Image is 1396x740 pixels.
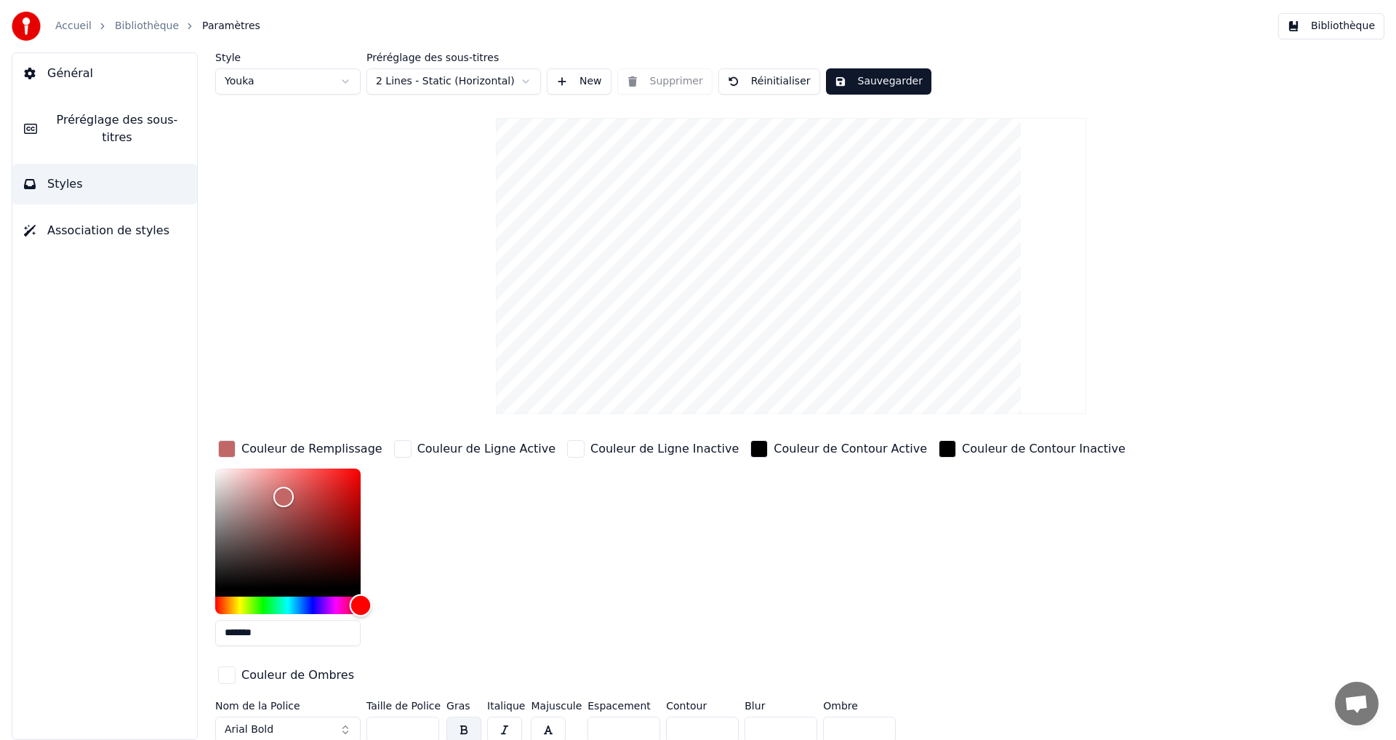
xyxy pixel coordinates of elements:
[215,52,361,63] label: Style
[12,12,41,41] img: youka
[47,222,169,239] span: Association de styles
[47,175,83,193] span: Styles
[391,437,558,461] button: Couleur de Ligne Active
[55,19,260,33] nav: breadcrumb
[487,701,525,711] label: Italique
[202,19,260,33] span: Paramètres
[962,440,1126,458] div: Couleur de Contour Inactive
[12,100,197,158] button: Préréglage des sous-titres
[215,701,361,711] label: Nom de la Police
[49,111,185,146] span: Préréglage des sous-titres
[666,701,739,711] label: Contour
[215,437,385,461] button: Couleur de Remplissage
[826,68,931,95] button: Sauvegarder
[47,65,93,82] span: Général
[590,440,739,458] div: Couleur de Ligne Inactive
[215,469,361,588] div: Color
[718,68,820,95] button: Réinitialiser
[745,701,817,711] label: Blur
[12,53,197,94] button: Général
[564,437,742,461] button: Couleur de Ligne Inactive
[215,664,357,687] button: Couleur de Ombres
[225,723,273,737] span: Arial Bold
[115,19,179,33] a: Bibliothèque
[823,701,896,711] label: Ombre
[215,597,361,614] div: Hue
[936,437,1128,461] button: Couleur de Contour Inactive
[12,210,197,251] button: Association de styles
[547,68,611,95] button: New
[241,667,354,684] div: Couleur de Ombres
[1278,13,1384,39] button: Bibliothèque
[366,701,441,711] label: Taille de Police
[12,164,197,204] button: Styles
[366,52,541,63] label: Préréglage des sous-titres
[774,440,927,458] div: Couleur de Contour Active
[241,440,382,458] div: Couleur de Remplissage
[55,19,92,33] a: Accueil
[446,701,481,711] label: Gras
[747,437,930,461] button: Couleur de Contour Active
[417,440,555,458] div: Couleur de Ligne Active
[587,701,660,711] label: Espacement
[531,701,582,711] label: Majuscule
[1335,682,1379,725] a: Ouvrir le chat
